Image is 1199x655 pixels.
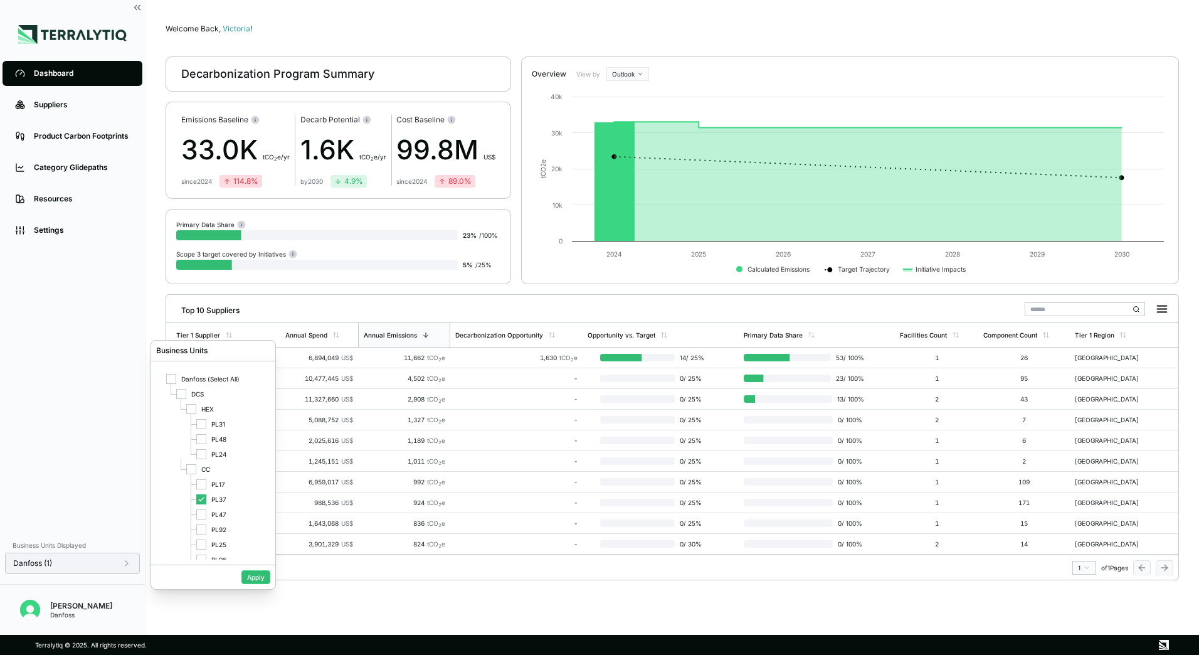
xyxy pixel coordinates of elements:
[341,478,353,486] span: US$
[983,519,1065,527] div: 15
[427,416,445,423] span: tCO e
[300,178,323,185] div: by 2030
[833,457,864,465] span: 0 / 100 %
[438,357,441,363] sub: 2
[838,265,890,274] text: Target Trajectory
[341,519,353,527] span: US$
[341,540,353,548] span: US$
[900,457,973,465] div: 1
[438,502,441,508] sub: 2
[223,176,258,186] div: 114.8 %
[176,220,246,229] div: Primary Data Share
[983,540,1065,548] div: 14
[606,250,622,258] text: 2024
[747,265,810,273] text: Calculated Emissions
[285,437,352,444] div: 2,025,616
[1072,561,1096,575] button: 1
[675,437,708,444] span: 0 / 25 %
[438,543,441,549] sub: 2
[475,261,492,269] span: / 25 %
[833,540,864,548] span: 0 / 100 %
[576,70,601,78] label: View by
[1075,354,1155,361] div: [GEOGRAPHIC_DATA]
[438,481,441,487] sub: 2
[438,176,472,186] div: 89.0 %
[20,600,40,620] img: Victoria Odoma
[983,499,1065,506] div: 171
[427,519,445,527] span: tCO e
[455,519,578,527] div: -
[176,331,220,339] div: Tier 1 Supplier
[455,395,578,403] div: -
[363,519,445,527] div: 836
[606,67,649,81] button: Outlook
[1075,416,1155,423] div: [GEOGRAPHIC_DATA]
[438,461,441,466] sub: 2
[1101,564,1128,572] span: of 1 Pages
[334,176,363,186] div: 4.9 %
[285,375,352,382] div: 10,477,445
[363,437,445,444] div: 1,189
[833,416,864,423] span: 0 / 100 %
[900,416,973,423] div: 2
[1075,395,1155,403] div: [GEOGRAPHIC_DATA]
[455,540,578,548] div: -
[363,375,445,382] div: 4,502
[13,558,52,568] span: Danfoss (1)
[675,478,708,486] span: 0 / 25 %
[833,478,864,486] span: 0 / 100 %
[983,437,1065,444] div: 6
[223,24,252,33] span: Victoria
[675,499,708,506] span: 0 / 25 %
[274,156,277,162] sub: 2
[34,100,130,110] div: Suppliers
[1075,437,1155,444] div: [GEOGRAPHIC_DATA]
[15,595,45,625] button: Open user button
[552,201,563,209] text: 10k
[285,395,352,403] div: 11,327,660
[166,24,1179,34] div: Welcome Back,
[559,354,578,361] span: tCO e
[176,249,297,258] div: Scope 3 target covered by Initiatives
[900,395,973,403] div: 2
[1114,250,1129,258] text: 2030
[675,395,708,403] span: 0 / 25 %
[551,93,563,100] text: 40k
[900,478,973,486] div: 1
[363,395,445,403] div: 2,908
[675,540,708,548] span: 0 / 30 %
[675,519,708,527] span: 0 / 25 %
[427,540,445,548] span: tCO e
[341,375,353,382] span: US$
[983,375,1065,382] div: 95
[438,378,441,383] sub: 2
[900,540,973,548] div: 2
[427,457,445,465] span: tCO e
[181,130,290,170] div: 33.0K
[363,540,445,548] div: 824
[285,457,352,465] div: 1,245,151
[945,250,960,258] text: 2028
[438,398,441,404] sub: 2
[341,457,353,465] span: US$
[744,331,803,339] div: Primary Data Share
[363,478,445,486] div: 992
[1075,499,1155,506] div: [GEOGRAPHIC_DATA]
[363,457,445,465] div: 1,011
[983,478,1065,486] div: 109
[371,156,374,162] sub: 2
[285,540,352,548] div: 3,901,329
[341,437,353,444] span: US$
[559,237,563,245] text: 0
[285,354,352,361] div: 6,894,049
[675,354,708,361] span: 14 / 25 %
[363,416,445,423] div: 1,327
[833,499,864,506] span: 0 / 100 %
[675,375,708,382] span: 0 / 25 %
[833,437,864,444] span: 0 / 100 %
[539,163,547,167] tspan: 2
[1030,250,1045,258] text: 2029
[341,416,353,423] span: US$
[427,478,445,486] span: tCO e
[455,478,578,486] div: -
